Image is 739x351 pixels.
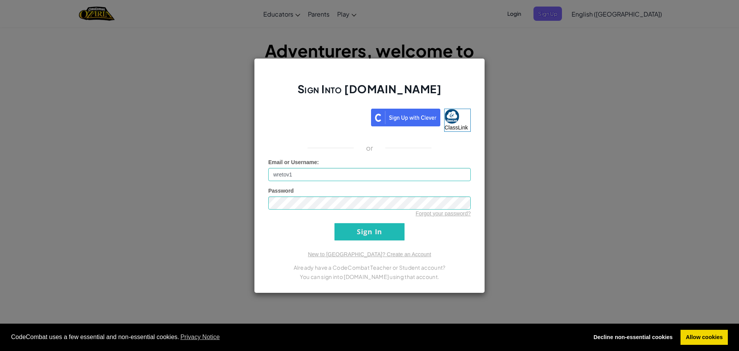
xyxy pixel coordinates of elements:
[445,124,468,131] span: ClassLink
[179,331,221,343] a: learn more about cookies
[268,188,294,194] span: Password
[371,109,440,126] img: clever_sso_button@2x.png
[308,251,431,257] a: New to [GEOGRAPHIC_DATA]? Create an Account
[680,330,728,345] a: allow cookies
[268,159,317,165] span: Email or Username
[11,331,582,343] span: CodeCombat uses a few essential and non-essential cookies.
[366,143,373,153] p: or
[416,210,471,217] a: Forgot your password?
[264,108,371,125] iframe: Sign in with Google Button
[588,330,678,345] a: deny cookies
[445,109,459,124] img: classlink-logo-small.png
[268,158,319,166] label: :
[268,263,471,272] p: Already have a CodeCombat Teacher or Student account?
[268,272,471,281] p: You can sign into [DOMAIN_NAME] using that account.
[334,223,405,240] input: Sign In
[268,82,471,104] h2: Sign Into [DOMAIN_NAME]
